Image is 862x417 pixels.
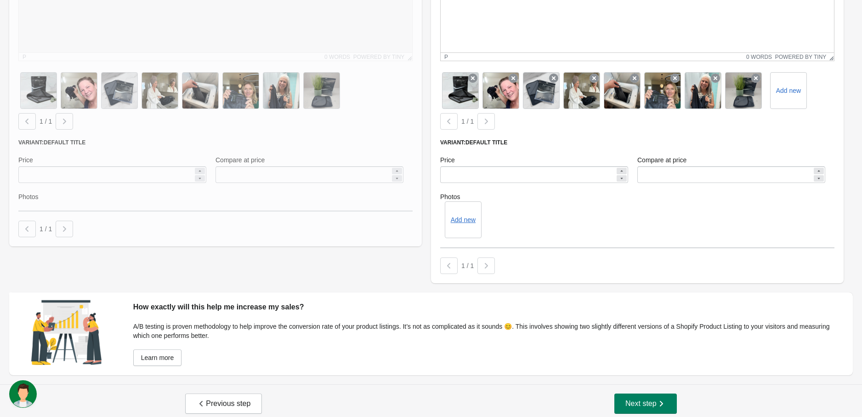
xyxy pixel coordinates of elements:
[185,394,262,414] button: Previous step
[625,399,666,408] span: Next step
[444,54,448,60] div: p
[133,322,844,340] div: A/B testing is proven methodology to help improve the conversion rate of your product listings. I...
[451,216,476,223] button: Add new
[746,54,772,60] button: 0 words
[133,349,182,366] a: Learn more
[440,155,455,165] label: Price
[826,53,834,61] div: Resize
[40,118,52,125] span: 1 / 1
[461,118,474,125] span: 1 / 1
[141,354,174,361] span: Learn more
[40,225,52,233] span: 1 / 1
[637,155,686,165] label: Compare at price
[9,380,39,408] iframe: chat widget
[197,399,250,408] span: Previous step
[440,192,834,201] label: Photos
[440,139,834,146] div: Variant: Default Title
[133,302,844,313] div: How exactly will this help me increase my sales?
[775,54,827,60] a: Powered by Tiny
[614,394,677,414] button: Next step
[776,86,801,95] label: Add new
[461,262,474,269] span: 1 / 1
